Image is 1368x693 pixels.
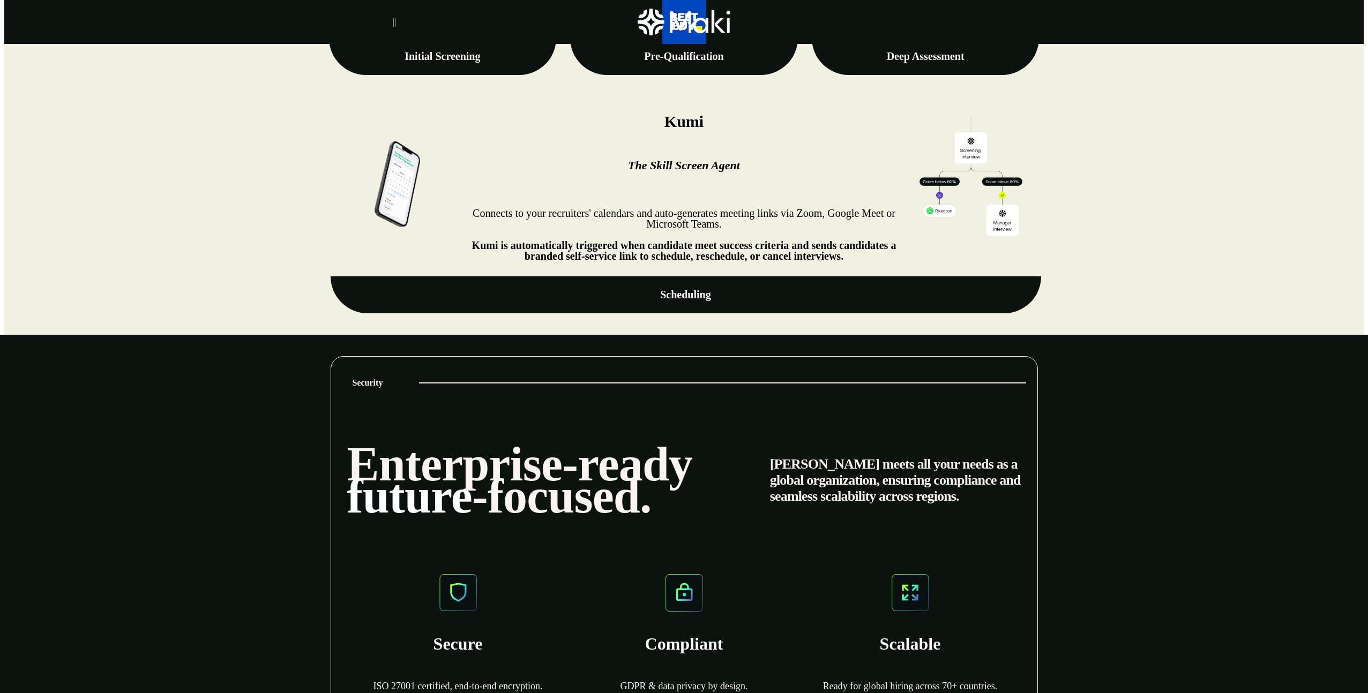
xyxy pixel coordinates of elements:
strong: Kumi [664,112,704,130]
strong: Security [353,378,383,387]
strong: Compliant [645,634,723,653]
p: [PERSON_NAME] meets all your needs as a global organization, ensuring compliance and seamless sca... [770,456,1021,504]
strong: Enterprise-ready [347,438,693,491]
strong: Scheduling [660,289,711,300]
p: Connects to your recruiters' calendars and auto-generates meeting links via Zoom, Google Meet or ... [469,208,900,261]
strong: future [347,470,472,523]
p: Ready for global hiring across 70+ countries. [799,681,1021,692]
strong: Deep Assessment [887,50,965,62]
em: The Skill Screen Agent [628,159,740,172]
strong: Scalable [880,634,941,653]
strong: Kumi is automatically triggered when candidate meet success criteria and sends candidates a brand... [472,239,896,262]
p: ISO 27001 certified, end-to-end encryption. [347,681,569,692]
p: GDPR & data privacy by design. [573,681,795,692]
strong: -focused. [472,470,652,523]
strong: Initial Screening [405,50,480,62]
strong: Pre-Qualification [644,50,724,62]
strong: Secure [433,634,483,653]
